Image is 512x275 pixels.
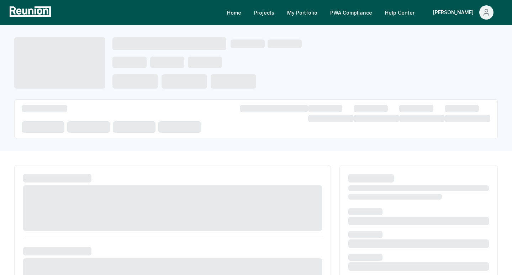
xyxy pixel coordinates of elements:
[433,5,476,20] div: [PERSON_NAME]
[281,5,323,20] a: My Portfolio
[248,5,280,20] a: Projects
[427,5,499,20] button: [PERSON_NAME]
[221,5,247,20] a: Home
[379,5,420,20] a: Help Center
[324,5,378,20] a: PWA Compliance
[221,5,505,20] nav: Main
